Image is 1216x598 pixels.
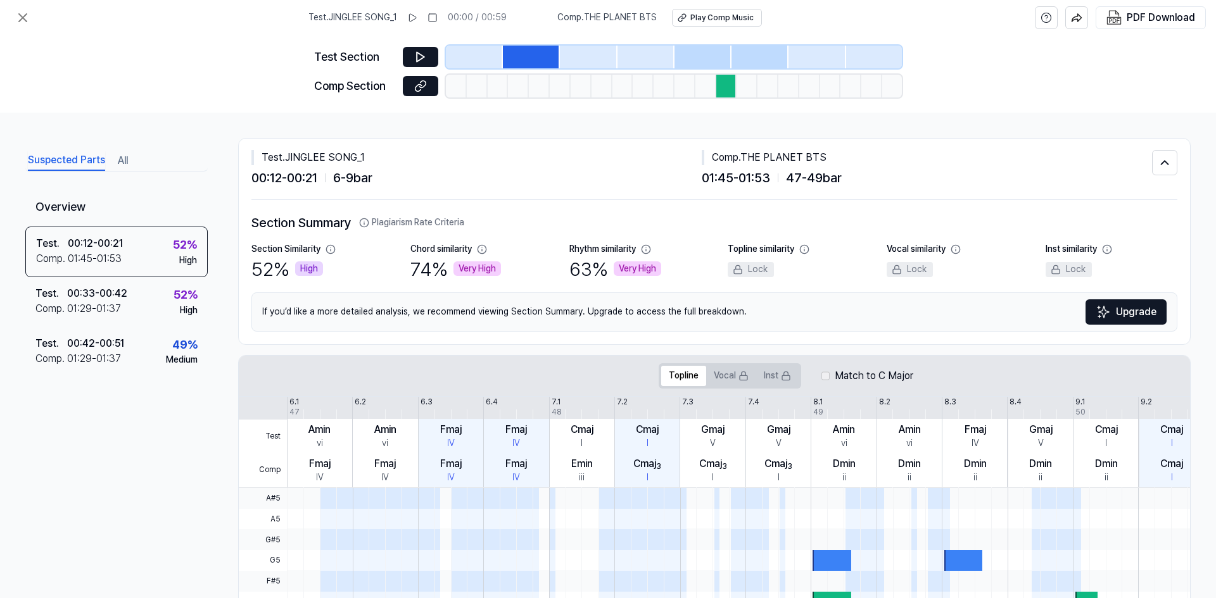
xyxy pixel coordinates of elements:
div: Section Similarity [251,243,320,256]
div: IV [447,471,455,484]
img: Sparkles [1096,304,1111,320]
div: Fmaj [965,422,986,437]
span: F#5 [239,571,287,592]
button: Topline [661,366,706,386]
div: Play Comp Music [690,13,754,23]
div: Lock [887,262,933,277]
span: A5 [239,509,287,530]
div: vi [317,437,323,450]
div: ii [1105,471,1108,484]
div: Comp Section [314,77,395,96]
div: IV [512,471,520,484]
div: 7.2 [617,397,628,408]
div: Fmaj [505,422,527,437]
div: ii [1039,471,1042,484]
div: High [179,254,197,267]
div: Cmaj [633,456,661,471]
sub: 3 [722,462,727,471]
span: Comp . THE PLANET BTS [557,11,657,24]
div: Gmaj [767,422,790,437]
div: I [1171,471,1173,484]
div: Overview [25,189,208,227]
div: Cmaj [1160,422,1183,437]
div: Inst similarity [1046,243,1097,256]
div: 52 % [173,236,197,254]
div: Medium [166,354,198,366]
div: Comp . [35,301,67,316]
div: IV [447,437,455,450]
div: 74 % [410,256,501,282]
div: Lock [728,262,774,277]
span: 47 - 49 bar [786,168,842,188]
div: I [647,437,649,450]
sub: 3 [787,462,792,471]
div: Cmaj [1160,456,1183,471]
div: Emin [571,456,593,471]
span: 00:12 - 00:21 [251,168,317,188]
div: Fmaj [505,456,527,471]
div: Dmin [898,456,921,471]
button: Plagiarism Rate Criteria [359,216,464,229]
div: Cmaj [699,456,727,471]
button: Suspected Parts [28,151,105,171]
div: 6.1 [289,397,299,408]
div: 52 % [174,286,198,304]
div: 52 % [251,256,323,282]
div: Test . [36,236,68,251]
div: IV [316,471,324,484]
span: G#5 [239,529,287,550]
div: Amin [899,422,921,437]
span: Test . JINGLEE SONG_1 [308,11,397,24]
div: Test Section [314,48,395,66]
div: High [180,304,198,317]
div: 6.2 [355,397,366,408]
div: 8.4 [1010,397,1022,408]
div: If you’d like a more detailed analysis, we recommend viewing Section Summary. Upgrade to access t... [251,292,1177,332]
div: Comp . [36,251,68,266]
h2: Section Summary [251,213,1177,233]
div: High [295,261,323,277]
div: ii [908,471,911,484]
div: V [1038,437,1044,450]
div: vi [841,437,847,450]
sub: 3 [656,462,661,471]
div: 9.1 [1075,397,1085,408]
div: I [581,437,583,450]
div: 8.2 [879,397,890,408]
div: 7.3 [682,397,693,408]
div: IV [381,471,389,484]
div: 8.1 [813,397,823,408]
div: IV [972,437,979,450]
div: Comp . [35,351,67,366]
div: iii [579,471,585,484]
div: PDF Download [1127,9,1195,26]
div: 49 % [172,336,198,354]
div: I [647,471,649,484]
div: 9.2 [1141,397,1152,408]
div: ii [973,471,977,484]
div: Amin [833,422,855,437]
div: I [712,471,714,484]
div: vi [906,437,913,450]
div: Test . JINGLEE SONG_1 [251,150,702,165]
div: 50 [1075,407,1086,418]
div: I [1171,437,1173,450]
div: Rhythm similarity [569,243,636,256]
div: 7.4 [748,397,759,408]
button: Play Comp Music [672,9,762,27]
div: Lock [1046,262,1092,277]
div: Cmaj [636,422,659,437]
div: ii [842,471,846,484]
div: 7.1 [552,397,560,408]
div: Cmaj [764,456,792,471]
div: 63 % [569,256,661,282]
button: Inst [756,366,799,386]
button: Upgrade [1086,299,1167,325]
button: help [1035,6,1058,29]
div: 01:45 - 01:53 [68,251,122,266]
div: Topline similarity [728,243,794,256]
div: IV [512,437,520,450]
div: vi [382,437,388,450]
svg: help [1041,11,1052,24]
span: A#5 [239,488,287,509]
